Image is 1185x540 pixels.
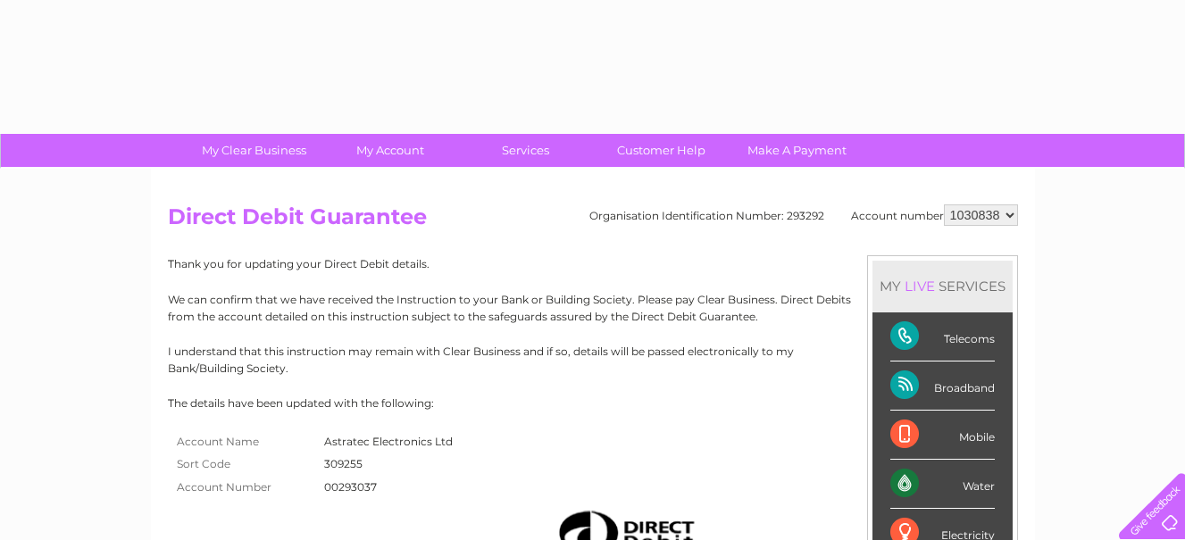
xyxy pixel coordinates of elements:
[168,343,1018,377] p: I understand that this instruction may remain with Clear Business and if so, details will be pass...
[168,430,320,453] th: Account Name
[168,204,1018,238] h2: Direct Debit Guarantee
[588,134,735,167] a: Customer Help
[320,430,457,453] td: Astratec Electronics Ltd
[890,312,995,361] div: Telecoms
[890,411,995,460] div: Mobile
[872,261,1013,312] div: MY SERVICES
[890,361,995,411] div: Broadband
[180,134,328,167] a: My Clear Business
[168,453,320,476] th: Sort Code
[901,278,939,295] div: LIVE
[452,134,599,167] a: Services
[168,476,320,499] th: Account Number
[320,453,457,476] td: 309255
[316,134,463,167] a: My Account
[723,134,871,167] a: Make A Payment
[890,460,995,509] div: Water
[320,476,457,499] td: 00293037
[589,204,1018,226] div: Organisation Identification Number: 293292 Account number
[168,291,1018,325] p: We can confirm that we have received the Instruction to your Bank or Building Society. Please pay...
[168,395,1018,411] p: The details have been updated with the following:
[168,255,1018,272] p: Thank you for updating your Direct Debit details.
